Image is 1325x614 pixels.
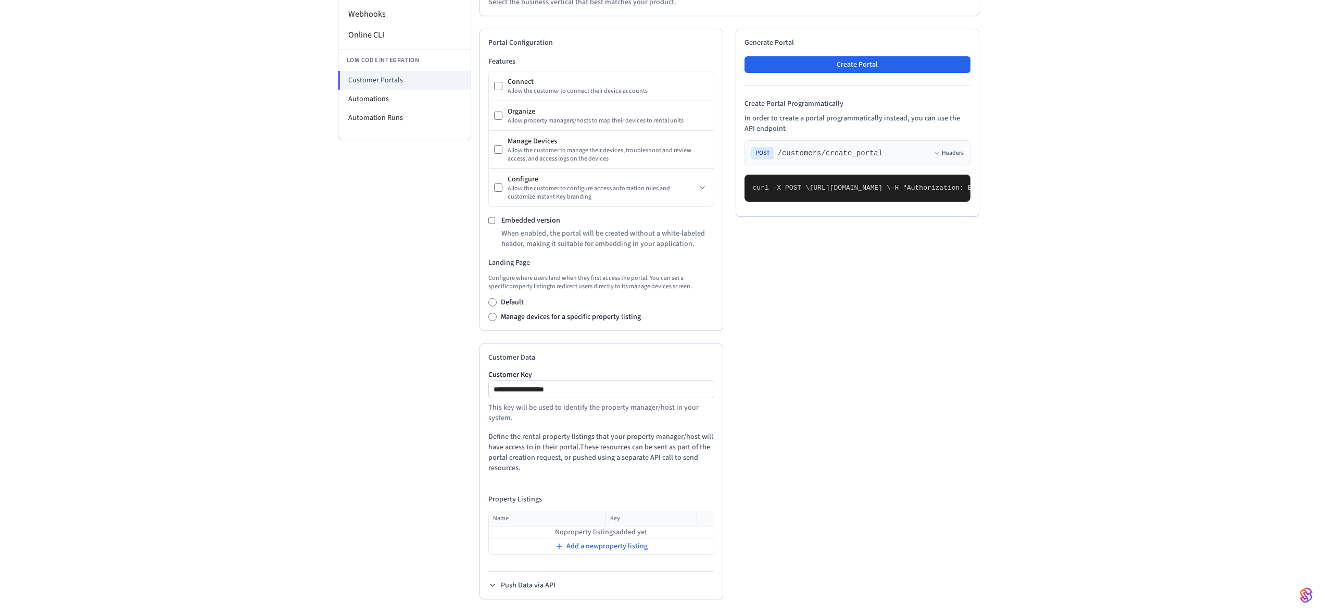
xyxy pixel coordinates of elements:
li: Webhooks [338,4,471,24]
li: Low Code Integration [338,50,471,71]
button: Headers [933,149,964,157]
div: Organize [508,106,709,117]
button: Create Portal [744,56,970,73]
p: Define the rental property listings that your property manager/host will have access to in their ... [488,432,714,473]
label: Manage devices for a specific property listing [501,312,641,322]
div: Allow property managers/hosts to map their devices to rental units [508,117,709,125]
th: Name [489,511,606,526]
h2: Portal Configuration [488,38,714,48]
img: SeamLogoGradient.69752ec5.svg [1300,587,1313,604]
h4: Property Listings [488,494,714,505]
h2: Customer Data [488,352,714,363]
p: When enabled, the portal will be created without a white-labeled header, making it suitable for e... [501,228,714,249]
div: Manage Devices [508,136,709,146]
li: Automations [338,90,471,108]
div: Connect [508,77,709,87]
p: In order to create a portal programmatically instead, you can use the API endpoint [744,113,970,134]
span: [URL][DOMAIN_NAME] \ [810,184,891,192]
span: POST [751,147,774,159]
div: Allow the customer to connect their device accounts [508,87,709,95]
li: Automation Runs [338,108,471,127]
th: Key [606,511,697,526]
label: Embedded version [501,215,560,226]
span: -H "Authorization: Bearer seam_api_key_123456" \ [891,184,1086,192]
p: This key will be used to identify the property manager/host in your system. [488,402,714,423]
li: Online CLI [338,24,471,45]
span: Add a new property listing [566,541,648,551]
h3: Features [488,56,714,67]
h3: Landing Page [488,257,714,268]
label: Customer Key [488,371,714,378]
span: /customers/create_portal [778,148,883,158]
label: Default [501,297,524,308]
td: No property listings added yet [489,526,714,538]
h2: Generate Portal [744,38,970,48]
li: Customer Portals [338,71,471,90]
p: Configure where users land when they first access the portal. You can set a specific property lis... [488,274,714,291]
div: Allow the customer to manage their devices, troubleshoot and review access, and access logs on th... [508,146,709,163]
button: Push Data via API [488,580,556,591]
div: Configure [508,174,696,185]
span: curl -X POST \ [753,184,810,192]
h4: Create Portal Programmatically [744,99,970,109]
div: Allow the customer to configure access automation rules and customize Instant Key branding [508,185,696,201]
